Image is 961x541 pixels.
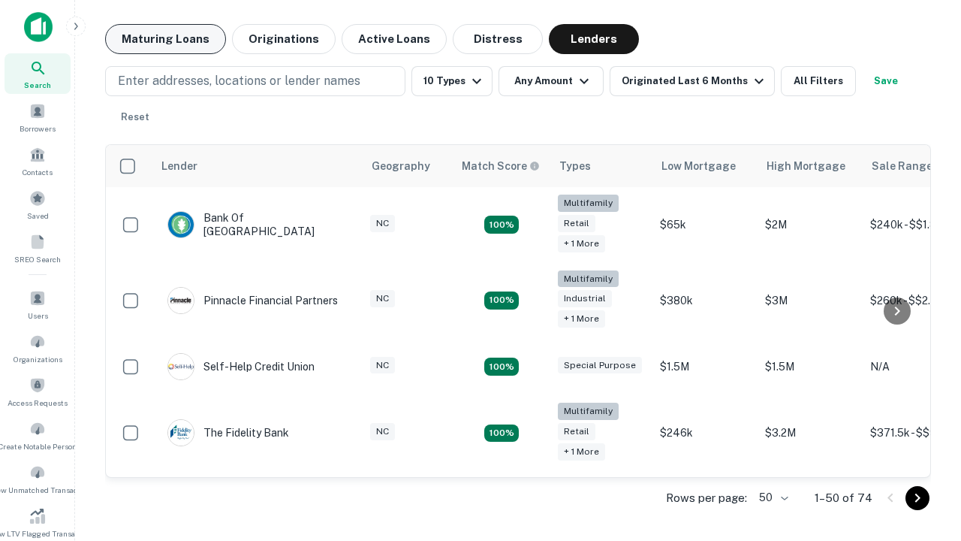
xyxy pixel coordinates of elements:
[484,292,519,310] div: Matching Properties: 14, hasApolloMatch: undefined
[453,24,543,54] button: Distress
[652,263,758,339] td: $380k
[370,357,395,374] div: NC
[372,157,430,175] div: Geography
[758,145,863,187] th: High Mortgage
[14,253,61,265] span: SREO Search
[342,24,447,54] button: Active Loans
[862,66,910,96] button: Save your search to get updates of matches that match your search criteria.
[558,195,619,212] div: Multifamily
[168,288,194,313] img: picture
[111,102,159,132] button: Reset
[167,287,338,314] div: Pinnacle Financial Partners
[168,354,194,379] img: picture
[5,458,71,499] a: Review Unmatched Transactions
[5,141,71,181] a: Contacts
[558,215,595,232] div: Retail
[167,419,289,446] div: The Fidelity Bank
[558,403,619,420] div: Multifamily
[24,79,51,91] span: Search
[152,145,363,187] th: Lender
[462,158,540,174] div: Capitalize uses an advanced AI algorithm to match your search with the best lender. The match sco...
[558,443,605,461] div: + 1 more
[5,371,71,412] a: Access Requests
[8,397,68,409] span: Access Requests
[758,187,863,263] td: $2M
[652,187,758,263] td: $65k
[872,157,932,175] div: Sale Range
[118,72,360,90] p: Enter addresses, locations or lender names
[499,66,604,96] button: Any Amount
[167,211,348,238] div: Bank Of [GEOGRAPHIC_DATA]
[232,24,336,54] button: Originations
[14,353,62,365] span: Organizations
[905,486,929,510] button: Go to next page
[610,66,775,96] button: Originated Last 6 Months
[666,489,747,507] p: Rows per page:
[370,290,395,307] div: NC
[484,358,519,376] div: Matching Properties: 11, hasApolloMatch: undefined
[652,338,758,395] td: $1.5M
[815,489,872,507] p: 1–50 of 74
[558,235,605,252] div: + 1 more
[167,353,315,380] div: Self-help Credit Union
[767,157,845,175] div: High Mortgage
[558,423,595,440] div: Retail
[462,158,537,174] h6: Match Score
[24,12,53,42] img: capitalize-icon.png
[5,415,71,455] a: Create Notable Person
[5,284,71,325] a: Users
[550,145,652,187] th: Types
[549,24,639,54] button: Lenders
[758,263,863,339] td: $3M
[5,328,71,368] a: Organizations
[753,487,791,509] div: 50
[5,97,71,138] a: Borrowers
[370,215,395,232] div: NC
[558,270,619,288] div: Multifamily
[652,145,758,187] th: Low Mortgage
[652,395,758,471] td: $246k
[886,421,961,493] iframe: Chat Widget
[5,228,71,268] a: SREO Search
[168,420,194,446] img: picture
[20,122,56,134] span: Borrowers
[758,395,863,471] td: $3.2M
[5,53,71,94] a: Search
[168,212,194,237] img: picture
[161,157,197,175] div: Lender
[370,423,395,440] div: NC
[453,145,550,187] th: Capitalize uses an advanced AI algorithm to match your search with the best lender. The match sco...
[758,338,863,395] td: $1.5M
[484,425,519,443] div: Matching Properties: 10, hasApolloMatch: undefined
[558,357,642,374] div: Special Purpose
[363,145,453,187] th: Geography
[28,310,48,322] span: Users
[661,157,736,175] div: Low Mortgage
[559,157,591,175] div: Types
[622,72,768,90] div: Originated Last 6 Months
[5,184,71,225] a: Saved
[558,290,612,307] div: Industrial
[411,66,493,96] button: 10 Types
[484,216,519,234] div: Matching Properties: 17, hasApolloMatch: undefined
[27,210,49,222] span: Saved
[105,24,226,54] button: Maturing Loans
[105,66,405,96] button: Enter addresses, locations or lender names
[558,310,605,328] div: + 1 more
[781,66,856,96] button: All Filters
[23,166,53,178] span: Contacts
